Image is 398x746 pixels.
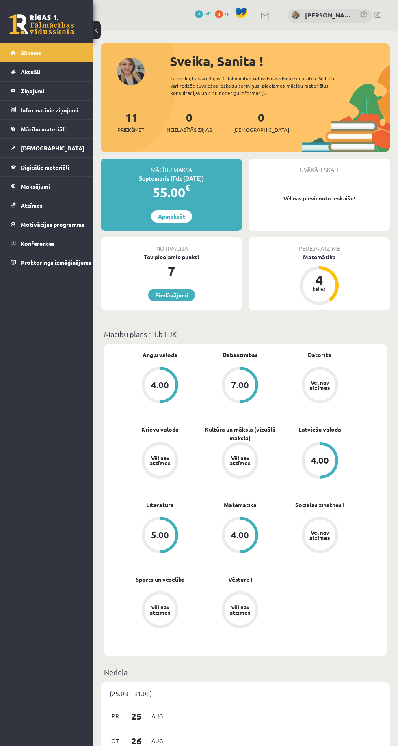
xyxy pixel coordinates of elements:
a: Atzīmes [11,196,82,215]
a: Proktoringa izmēģinājums [11,253,82,272]
a: Apmaksāt [151,210,192,223]
span: Sākums [21,49,41,56]
a: Vēsture I [228,575,252,584]
a: 7.00 [200,367,280,405]
div: Vēl nav atzīmes [309,380,331,390]
a: Piedāvājumi [148,289,195,301]
span: 25 [124,709,149,723]
a: 4.00 [280,442,360,480]
div: Mācību maksa [101,159,242,174]
a: Sports un veselība [136,575,185,584]
span: € [185,182,190,193]
span: Pr [107,710,124,722]
div: Vēl nav atzīmes [229,455,251,466]
p: Vēl nav pievienotu ieskaišu! [253,194,386,202]
a: Sākums [11,43,82,62]
div: Tev pieejamie punkti [101,253,242,261]
a: Digitālie materiāli [11,158,82,176]
span: Digitālie materiāli [21,163,69,171]
span: Konferences [21,240,55,247]
p: Nedēļa [104,666,387,677]
a: Vēl nav atzīmes [280,367,360,405]
div: 7 [101,261,242,281]
span: Aug [149,710,166,722]
a: Sociālās zinātnes I [295,501,344,509]
a: Vēl nav atzīmes [120,591,200,630]
div: balles [307,286,331,291]
div: 4 [307,273,331,286]
div: 55.00 [101,183,242,202]
span: [DEMOGRAPHIC_DATA] [21,144,84,152]
a: 0Neizlasītās ziņas [167,110,212,134]
a: Latviešu valoda [298,425,341,434]
a: Krievu valoda [141,425,179,434]
span: mP [204,10,211,17]
img: Sanita Bērziņa [292,11,300,19]
a: Mācību materiāli [11,120,82,138]
a: Ziņojumi [11,82,82,100]
div: 4.00 [311,456,329,465]
div: 4.00 [231,531,249,540]
div: Vēl nav atzīmes [149,455,171,466]
a: Matemātika 4 balles [249,253,390,306]
a: Matemātika [224,501,257,509]
a: Datorika [308,350,332,359]
span: Mācību materiāli [21,125,66,133]
legend: Maksājumi [21,177,82,196]
legend: Informatīvie ziņojumi [21,101,82,119]
legend: Ziņojumi [21,82,82,100]
a: Vēl nav atzīmes [200,442,280,480]
a: Aktuāli [11,62,82,81]
div: Sveika, Sanita ! [170,52,390,71]
a: 0[DEMOGRAPHIC_DATA] [233,110,289,134]
div: Vēl nav atzīmes [229,604,251,615]
span: 7 [195,10,203,18]
div: 5.00 [151,531,169,540]
a: 7 mP [195,10,211,17]
a: Maksājumi [11,177,82,196]
span: [DEMOGRAPHIC_DATA] [233,126,289,134]
span: 0 [215,10,223,18]
span: xp [224,10,229,17]
a: 0 xp [215,10,234,17]
a: Vēl nav atzīmes [120,442,200,480]
a: 4.00 [120,367,200,405]
a: 4.00 [200,517,280,555]
span: Aktuāli [21,68,40,75]
div: 4.00 [151,381,169,389]
a: Angļu valoda [143,350,177,359]
a: 5.00 [120,517,200,555]
a: 11Priekšmeti [117,110,145,134]
div: Matemātika [249,253,390,261]
span: Proktoringa izmēģinājums [21,259,91,266]
a: Rīgas 1. Tālmācības vidusskola [9,14,74,34]
div: Tuvākā ieskaite [249,159,390,174]
a: Konferences [11,234,82,253]
a: Vēl nav atzīmes [200,591,280,630]
p: Mācību plāns 11.b1 JK [104,329,387,340]
a: [DEMOGRAPHIC_DATA] [11,139,82,157]
a: Vēl nav atzīmes [280,517,360,555]
a: Literatūra [146,501,174,509]
span: Motivācijas programma [21,221,85,228]
div: Vēl nav atzīmes [309,530,331,540]
div: Septembris (līdz [DATE]) [101,174,242,183]
a: Informatīvie ziņojumi [11,101,82,119]
div: Motivācija [101,237,242,253]
span: Neizlasītās ziņas [167,126,212,134]
div: Laipni lūgts savā Rīgas 1. Tālmācības vidusskolas skolnieka profilā. Šeit Tu vari redzēt tuvojošo... [171,75,344,97]
div: Pēdējā atzīme [249,237,390,253]
span: Atzīmes [21,202,43,209]
div: 7.00 [231,381,249,389]
a: Motivācijas programma [11,215,82,234]
div: (25.08 - 31.08) [101,682,390,704]
div: Vēl nav atzīmes [149,604,171,615]
a: Kultūra un māksla (vizuālā māksla) [200,425,280,442]
a: [PERSON_NAME] [305,11,352,20]
span: Priekšmeti [117,126,145,134]
a: Dabaszinības [223,350,258,359]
